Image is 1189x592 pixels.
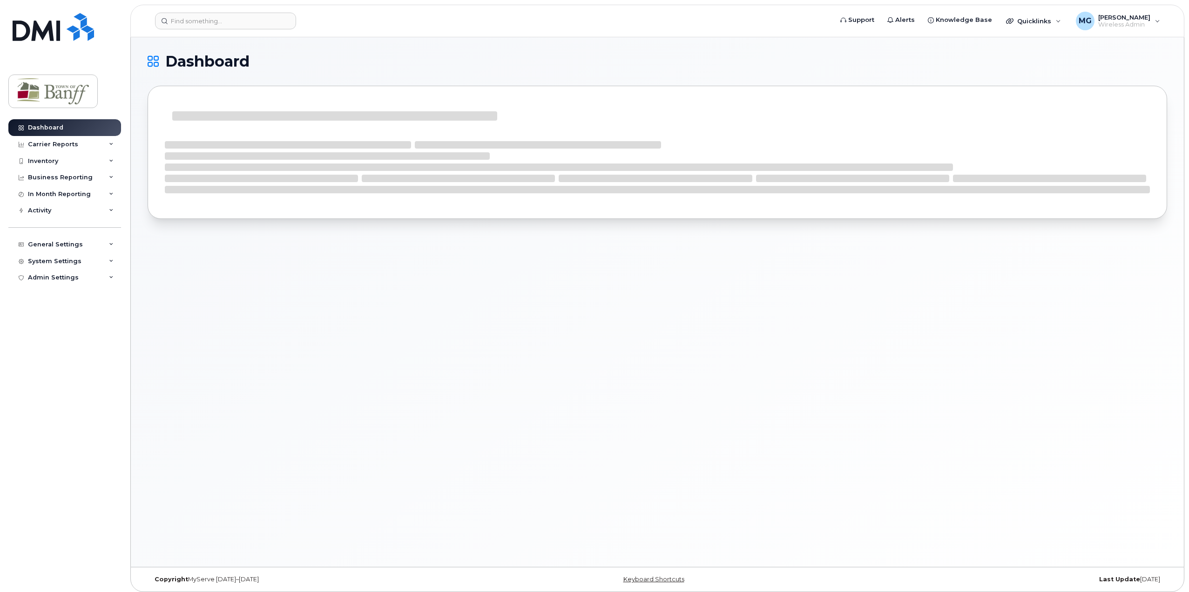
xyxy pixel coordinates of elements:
[155,576,188,583] strong: Copyright
[623,576,684,583] a: Keyboard Shortcuts
[148,576,487,583] div: MyServe [DATE]–[DATE]
[827,576,1167,583] div: [DATE]
[165,54,250,68] span: Dashboard
[1099,576,1140,583] strong: Last Update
